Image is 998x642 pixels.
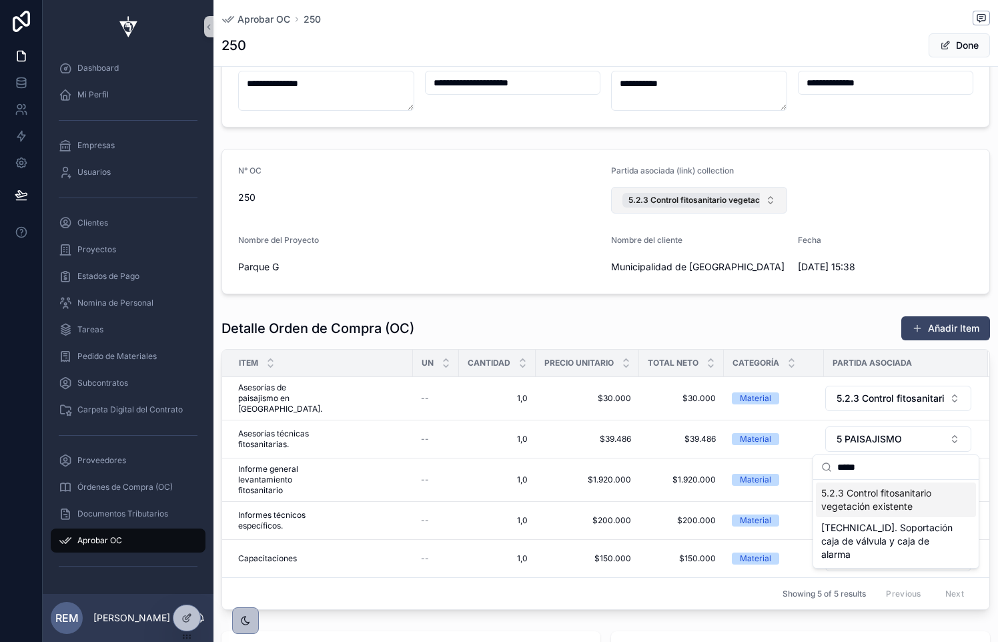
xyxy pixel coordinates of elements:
span: Órdenes de Compra (OC) [77,482,173,493]
span: 5.2.3 Control fitosanitario vegetación existente [821,487,955,513]
span: Usuarios [77,167,111,178]
a: Carpeta Digital del Contrato [51,398,205,422]
a: 250 [304,13,321,26]
span: $39.486 [544,434,631,444]
div: Material [740,392,771,404]
span: Mi Perfil [77,89,109,100]
span: -- [421,474,429,485]
span: Asesorías de paisajismo en [GEOGRAPHIC_DATA]. [238,382,405,414]
a: Clientes [51,211,205,235]
span: Informes técnicos específicos. [238,510,352,531]
span: -- [421,393,429,404]
h1: Detalle Orden de Compra (OC) [221,319,414,338]
span: -- [421,434,429,444]
span: 1,0 [467,474,528,485]
a: Aprobar OC [221,13,290,26]
button: Unselect 6471 [622,193,828,208]
span: Item [239,358,258,368]
span: Parque G [238,260,600,274]
a: Aprobar OC [51,529,205,553]
a: Tareas [51,318,205,342]
a: Nomina de Personal [51,291,205,315]
span: Showing 5 of 5 results [783,589,866,599]
span: Proyectos [77,244,116,255]
span: Partida asociada (link) collection [611,166,734,176]
p: [PERSON_NAME] [93,611,170,625]
span: Cantidad [468,358,510,368]
a: Documentos Tributarios [51,502,205,526]
div: Material [740,433,771,445]
span: 5.2.3 Control fitosanitario vegetación existente [837,392,944,405]
span: 250 [238,191,600,204]
span: Asesorías técnicas fitosanitarias. [238,428,362,450]
span: $30.000 [647,393,716,404]
span: Nomina de Personal [77,298,153,308]
span: Proveedores [77,455,126,466]
span: $150.000 [544,553,631,564]
div: Suggestions [813,480,979,568]
a: Proyectos [51,238,205,262]
span: Precio Unitario [544,358,614,368]
span: -- [421,515,429,526]
span: Dashboard [77,63,119,73]
span: [DATE] 15:38 [798,260,974,274]
div: Material [740,553,771,565]
span: 5.2.3 Control fitosanitario vegetación existente [628,195,809,206]
button: Done [929,33,990,57]
span: 1,0 [467,515,528,526]
span: $1.920.000 [647,474,716,485]
span: $39.486 [647,434,716,444]
span: Categoría [732,358,779,368]
a: Órdenes de Compra (OC) [51,475,205,499]
span: 1,0 [467,553,528,564]
span: Estados de Pago [77,271,139,282]
span: N° OC [238,166,262,176]
span: Aprobar OC [237,13,290,26]
span: $30.000 [544,393,631,404]
span: Municipalidad de [GEOGRAPHIC_DATA] [611,260,787,274]
a: Usuarios [51,160,205,184]
span: Nombre del Proyecto [238,235,319,245]
div: Material [740,474,771,486]
a: Empresas [51,133,205,157]
span: Partida asociada [833,358,912,368]
span: Subcontratos [77,378,128,388]
span: $200.000 [544,515,631,526]
button: Añadir Item [901,316,990,340]
span: Nombre del cliente [611,235,682,245]
h1: 250 [221,36,246,55]
a: Mi Perfil [51,83,205,107]
span: Total Neto [648,358,698,368]
div: scrollable content [43,53,213,594]
div: Material [740,515,771,527]
span: 1,0 [467,434,528,444]
span: Un [422,358,434,368]
span: -- [421,553,429,564]
a: Dashboard [51,56,205,80]
span: Pedido de Materiales [77,351,157,362]
span: Empresas [77,140,115,151]
span: 5 PAISAJISMO [837,432,902,446]
span: $200.000 [647,515,716,526]
button: Select Button [611,187,787,214]
span: Clientes [77,218,108,228]
span: REM [55,610,79,626]
a: Pedido de Materiales [51,344,205,368]
button: Select Button [825,386,971,411]
span: 1,0 [467,393,528,404]
span: Aprobar OC [77,535,122,546]
button: Select Button [825,426,971,452]
span: Carpeta Digital del Contrato [77,404,183,415]
a: Estados de Pago [51,264,205,288]
span: Capacitaciones [238,553,297,564]
span: Documentos Tributarios [77,509,168,519]
span: Informe general levantamiento fitosanitario [238,464,401,496]
span: Tareas [77,324,103,335]
span: [TECHNICAL_ID]. Soportación caja de válvula y caja de alarma [821,521,955,561]
a: Proveedores [51,448,205,472]
a: Subcontratos [51,371,205,395]
img: App logo [112,16,144,37]
span: Fecha [798,235,821,245]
